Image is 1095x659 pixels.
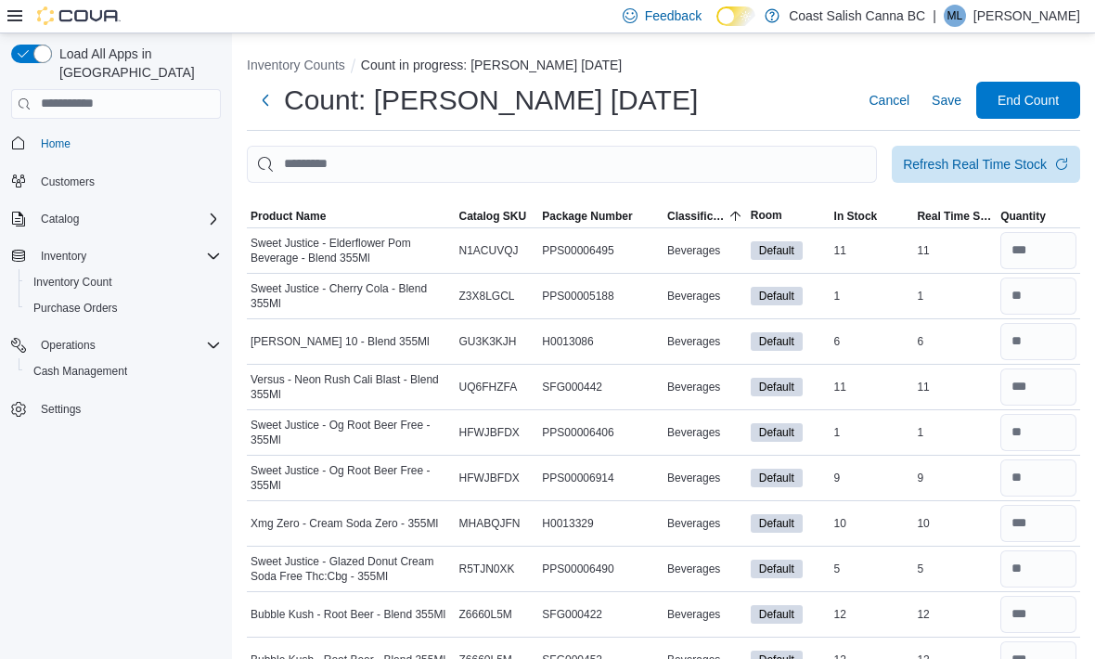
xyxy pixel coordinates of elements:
span: Cancel [869,91,909,110]
div: H0013329 [538,512,663,535]
button: Purchase Orders [19,295,228,321]
span: Beverages [667,471,720,485]
button: Package Number [538,205,663,227]
div: 6 [913,330,997,353]
span: Room [751,208,782,223]
div: PPS00005188 [538,285,663,307]
span: Dark Mode [716,26,717,27]
a: Inventory Count [26,271,120,293]
div: 12 [913,603,997,626]
span: Default [751,241,803,260]
span: Beverages [667,289,720,304]
span: N1ACUVQJ [459,243,519,258]
span: HFWJBFDX [459,425,520,440]
span: End Count [998,91,1059,110]
p: [PERSON_NAME] [973,5,1080,27]
span: [PERSON_NAME] 10 - Blend 355Ml [251,334,430,349]
button: Catalog [33,208,86,230]
span: Default [751,605,803,624]
div: PPS00006406 [538,421,663,444]
div: 10 [913,512,997,535]
span: UQ6FHZFA [459,380,518,394]
span: Default [759,606,794,623]
span: Sweet Justice - Elderflower Pom Beverage - Blend 355Ml [251,236,452,265]
button: Operations [33,334,103,356]
span: Load All Apps in [GEOGRAPHIC_DATA] [52,45,221,82]
button: Home [4,130,228,157]
div: 1 [913,285,997,307]
span: Default [751,514,803,533]
span: Inventory [33,245,221,267]
span: Inventory Count [33,275,112,290]
span: Beverages [667,334,720,349]
button: Customers [4,168,228,195]
span: Purchase Orders [26,297,221,319]
span: Default [751,560,803,578]
div: 6 [831,330,914,353]
p: | [933,5,936,27]
span: Settings [41,402,81,417]
div: SFG000422 [538,603,663,626]
span: Default [759,379,794,395]
div: 5 [831,558,914,580]
span: R5TJN0XK [459,562,515,576]
button: Operations [4,332,228,358]
button: Cancel [861,82,917,119]
span: ML [947,5,963,27]
span: Default [759,470,794,486]
span: Default [751,332,803,351]
span: Package Number [542,209,632,224]
span: Purchase Orders [33,301,118,316]
span: Save [932,91,961,110]
button: Next [247,82,284,119]
button: Inventory [33,245,94,267]
span: Beverages [667,516,720,531]
span: MHABQJFN [459,516,521,531]
span: Customers [41,174,95,189]
div: 5 [913,558,997,580]
span: Cash Management [26,360,221,382]
span: Beverages [667,243,720,258]
span: Beverages [667,607,720,622]
button: Inventory Count [19,269,228,295]
div: 10 [831,512,914,535]
span: Default [759,561,794,577]
span: Default [759,242,794,259]
div: SFG000442 [538,376,663,398]
a: Customers [33,171,102,193]
span: HFWJBFDX [459,471,520,485]
span: Default [759,333,794,350]
span: Catalog [33,208,221,230]
span: Beverages [667,562,720,576]
span: Sweet Justice - Cherry Cola - Blend 355Ml [251,281,452,311]
div: PPS00006914 [538,467,663,489]
div: H0013086 [538,330,663,353]
a: Purchase Orders [26,297,125,319]
button: Save [924,82,969,119]
img: Cova [37,6,121,25]
button: Catalog [4,206,228,232]
button: Inventory [4,243,228,269]
span: Real Time Stock [917,209,993,224]
div: 1 [913,421,997,444]
span: Home [33,132,221,155]
span: Sweet Justice - Og Root Beer Free - 355Ml [251,463,452,493]
button: Real Time Stock [913,205,997,227]
span: Operations [33,334,221,356]
span: Home [41,136,71,151]
div: PPS00006495 [538,239,663,262]
span: Default [759,424,794,441]
span: Default [751,287,803,305]
span: Bubble Kush - Root Beer - Blend 355Ml [251,607,445,622]
div: 11 [913,376,997,398]
span: Beverages [667,425,720,440]
span: Beverages [667,380,720,394]
div: 11 [831,376,914,398]
span: Sweet Justice - Og Root Beer Free - 355Ml [251,418,452,447]
span: In Stock [834,209,878,224]
h1: Count: [PERSON_NAME] [DATE] [284,82,698,119]
input: This is a search bar. After typing your query, hit enter to filter the results lower in the page. [247,146,877,183]
span: Operations [41,338,96,353]
button: Classification [663,205,747,227]
button: End Count [976,82,1080,119]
